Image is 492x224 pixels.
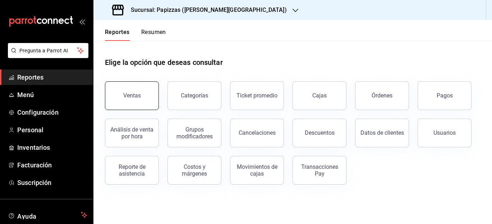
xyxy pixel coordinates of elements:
div: Pagos [437,92,453,99]
div: Transacciones Pay [297,163,342,177]
button: Movimientos de cajas [230,156,284,185]
div: Órdenes [372,92,392,99]
button: Transacciones Pay [293,156,346,185]
button: Usuarios [418,119,472,147]
div: Ventas [123,92,141,99]
div: Análisis de venta por hora [110,126,154,140]
div: Reporte de asistencia [110,163,154,177]
div: Costos y márgenes [172,163,217,177]
a: Pregunta a Parrot AI [5,52,88,59]
span: Inventarios [17,143,87,152]
button: Reporte de asistencia [105,156,159,185]
button: Datos de clientes [355,119,409,147]
h1: Elige la opción que deseas consultar [105,57,223,68]
button: Cancelaciones [230,119,284,147]
span: Pregunta a Parrot AI [19,47,77,54]
span: Facturación [17,160,87,170]
span: Menú [17,90,87,100]
div: Grupos modificadores [172,126,217,140]
button: Análisis de venta por hora [105,119,159,147]
button: Resumen [141,29,166,41]
div: Descuentos [305,129,335,136]
span: Ayuda [17,211,78,219]
span: Reportes [17,72,87,82]
button: Pagos [418,81,472,110]
button: Ticket promedio [230,81,284,110]
button: Cajas [293,81,346,110]
div: Ticket promedio [236,92,277,99]
div: navigation tabs [105,29,166,41]
div: Cancelaciones [239,129,276,136]
div: Categorías [181,92,208,99]
button: Órdenes [355,81,409,110]
button: Grupos modificadores [167,119,221,147]
button: Costos y márgenes [167,156,221,185]
span: Suscripción [17,178,87,187]
button: Descuentos [293,119,346,147]
span: Configuración [17,108,87,117]
div: Movimientos de cajas [235,163,279,177]
span: Personal [17,125,87,135]
button: Pregunta a Parrot AI [8,43,88,58]
button: Categorías [167,81,221,110]
button: Reportes [105,29,130,41]
div: Datos de clientes [360,129,404,136]
h3: Sucursal: Papizzas ([PERSON_NAME][GEOGRAPHIC_DATA]) [125,6,287,14]
div: Usuarios [433,129,456,136]
button: Ventas [105,81,159,110]
button: open_drawer_menu [79,19,85,24]
div: Cajas [312,92,327,99]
